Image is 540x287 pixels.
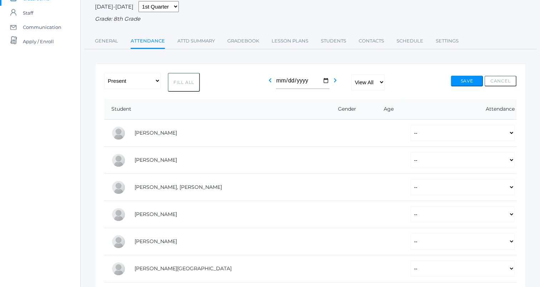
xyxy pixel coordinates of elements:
[111,262,126,276] div: Austin Hill
[168,73,200,92] button: Fill All
[104,99,320,120] th: Student
[320,99,369,120] th: Gender
[135,157,177,163] a: [PERSON_NAME]
[95,15,526,23] div: Grade: 8th Grade
[227,34,259,48] a: Gradebook
[135,211,177,217] a: [PERSON_NAME]
[484,76,516,86] button: Cancel
[403,99,516,120] th: Attendance
[111,235,126,249] div: Rachel Hayton
[111,153,126,167] div: Eva Carr
[369,99,403,120] th: Age
[23,20,61,34] span: Communication
[111,126,126,140] div: Pierce Brozek
[331,79,339,86] a: chevron_right
[177,34,215,48] a: Attd Summary
[111,180,126,195] div: Presley Davenport
[135,265,232,272] a: [PERSON_NAME][GEOGRAPHIC_DATA]
[135,130,177,136] a: [PERSON_NAME]
[272,34,308,48] a: Lesson Plans
[266,79,274,86] a: chevron_left
[135,184,222,190] a: [PERSON_NAME], [PERSON_NAME]
[131,34,165,49] a: Attendance
[321,34,346,48] a: Students
[23,6,33,20] span: Staff
[266,76,274,85] i: chevron_left
[111,207,126,222] div: LaRae Erner
[135,238,177,245] a: [PERSON_NAME]
[359,34,384,48] a: Contacts
[451,76,483,86] button: Save
[95,34,118,48] a: General
[397,34,423,48] a: Schedule
[23,34,54,49] span: Apply / Enroll
[436,34,459,48] a: Settings
[95,3,133,10] span: [DATE]-[DATE]
[331,76,339,85] i: chevron_right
